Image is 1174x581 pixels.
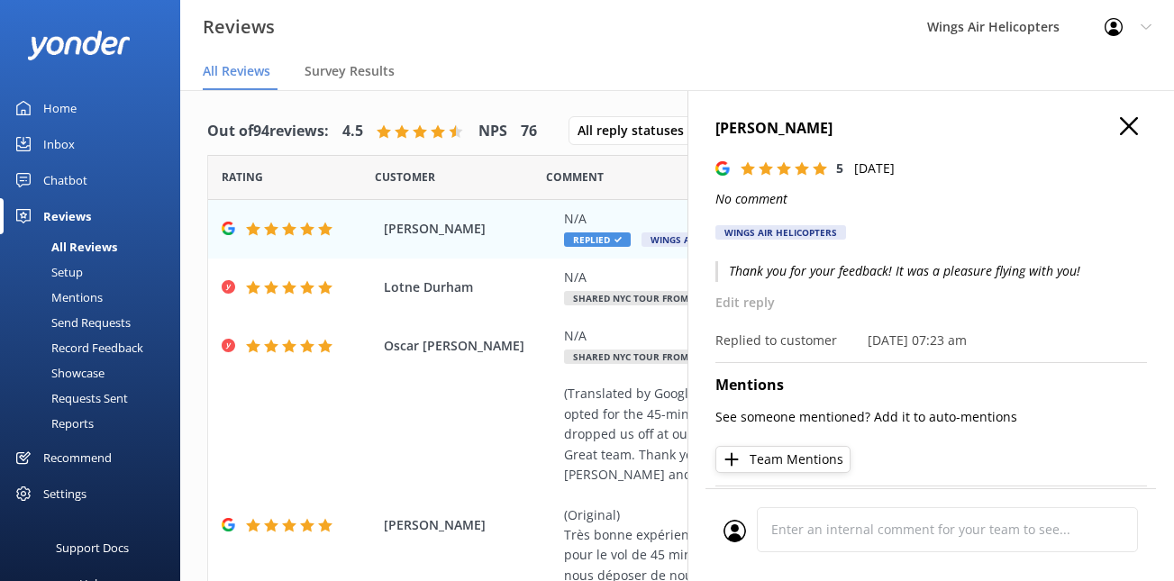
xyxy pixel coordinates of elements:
div: Settings [43,476,86,512]
span: All Reviews [203,62,270,80]
span: 5 [836,159,843,177]
div: Requests Sent [11,386,128,411]
span: Survey Results [305,62,395,80]
div: Send Requests [11,310,131,335]
a: Reports [11,411,180,436]
span: Date [375,168,435,186]
span: Question [546,168,604,186]
span: Shared NYC Tour from [GEOGRAPHIC_DATA] [564,350,792,364]
button: Close [1120,117,1138,137]
h4: Out of 94 reviews: [207,120,329,143]
div: N/A [564,209,1024,229]
span: Lotne Durham [384,277,555,297]
div: Recommend [43,440,112,476]
p: [DATE] 07:23 am [868,331,967,350]
div: All Reviews [11,234,117,259]
div: N/A [564,326,1024,346]
h4: 4.5 [342,120,363,143]
img: yonder-white-logo.png [27,31,131,60]
div: Inbox [43,126,75,162]
span: Shared NYC Tour from [GEOGRAPHIC_DATA] [564,291,792,305]
div: Record Feedback [11,335,143,360]
p: Edit reply [715,293,1147,313]
span: All reply statuses [578,121,695,141]
img: user_profile.svg [724,520,746,542]
p: Replied to customer [715,331,837,350]
span: Oscar [PERSON_NAME] [384,336,555,356]
div: Setup [11,259,83,285]
div: N/A [564,268,1024,287]
h4: Mentions [715,374,1147,397]
div: Mentions [11,285,103,310]
div: Home [43,90,77,126]
div: Wings Air Helicopters [715,225,846,240]
span: Replied [564,232,631,247]
i: No comment [715,190,787,207]
a: Requests Sent [11,386,180,411]
p: See someone mentioned? Add it to auto-mentions [715,407,1147,427]
span: [PERSON_NAME] [384,515,555,535]
div: Chatbot [43,162,87,198]
a: Send Requests [11,310,180,335]
a: Showcase [11,360,180,386]
h4: 76 [521,120,537,143]
a: Setup [11,259,180,285]
h4: [PERSON_NAME] [715,117,1147,141]
span: Wings Air Helicopters [642,232,772,247]
a: Record Feedback [11,335,180,360]
h4: NPS [478,120,507,143]
h3: Reviews [203,13,275,41]
a: All Reviews [11,234,180,259]
a: Mentions [11,285,180,310]
div: Support Docs [56,530,129,566]
div: Showcase [11,360,105,386]
button: Team Mentions [715,446,851,473]
span: [PERSON_NAME] [384,219,555,239]
span: Date [222,168,263,186]
p: [DATE] [854,159,895,178]
p: Thank you for your feedback! It was a pleasure flying with you! [715,261,1147,281]
div: Reviews [43,198,91,234]
div: Reports [11,411,94,436]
